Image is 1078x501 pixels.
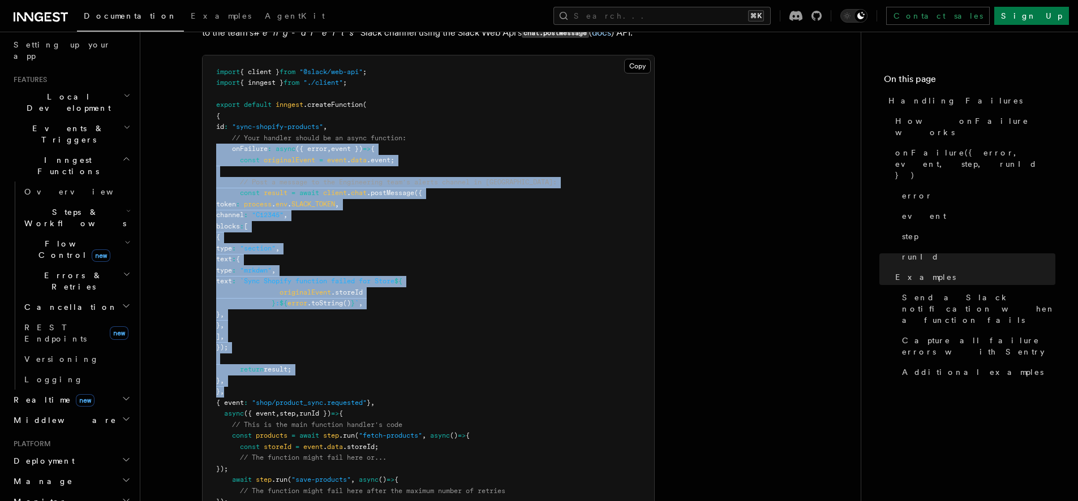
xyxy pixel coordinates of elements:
span: Local Development [9,91,123,114]
span: const [240,156,260,164]
span: chat [351,189,367,197]
span: products [256,431,287,439]
span: , [220,377,224,385]
span: .toString [307,299,343,307]
span: Overview [24,187,141,196]
span: [ [244,222,248,230]
span: type [216,266,232,274]
span: AgentKit [265,11,325,20]
button: Inngest Functions [9,150,133,182]
span: Features [9,75,47,84]
span: data [327,443,343,451]
span: { client } [240,68,280,76]
span: , [327,145,331,153]
span: ` [355,299,359,307]
span: => [331,409,339,417]
span: } [351,299,355,307]
span: : [224,123,228,131]
span: SLACK_TOKEN [291,200,335,208]
button: Search...⌘K [553,7,771,25]
span: = [291,431,295,439]
a: error [897,185,1055,206]
span: Handling Failures [888,95,1023,106]
span: Flow Control [20,238,124,261]
span: Capture all failure errors with Sentry [902,335,1055,357]
a: onFailure({ error, event, step, runId }) [891,142,1055,185]
span: , [422,431,426,439]
span: from [284,79,299,87]
span: Errors & Retries [20,270,123,292]
span: : [232,255,236,263]
a: docs [592,27,611,38]
a: Sign Up [994,7,1069,25]
span: => [458,431,466,439]
span: } [272,299,276,307]
span: .createFunction [303,101,363,109]
span: error [902,190,933,201]
span: "save-products" [291,476,351,483]
button: Cancellation [20,297,133,317]
span: ; [343,79,347,87]
span: , [335,200,339,208]
span: // Your handler should be an async function: [232,134,406,142]
button: Middleware [9,410,133,430]
span: // The function might fail here after the maximum number of retries [240,487,505,495]
span: "fetch-products" [359,431,422,439]
span: } [216,310,220,318]
span: type [216,244,232,252]
span: : [244,399,248,407]
span: , [359,299,363,307]
span: => [363,145,371,153]
span: } [216,321,220,329]
a: Examples [184,3,258,31]
span: Steps & Workflows [20,206,126,229]
span: ({ [414,189,422,197]
span: { [236,255,240,263]
span: runId }) [299,409,331,417]
span: "section" [240,244,276,252]
span: Documentation [84,11,177,20]
span: result; [264,365,291,373]
span: process [244,200,272,208]
h4: On this page [884,72,1055,90]
a: event [897,206,1055,226]
span: channel [216,211,244,219]
span: data [351,156,367,164]
span: import [216,68,240,76]
span: event }) [331,145,363,153]
span: "sync-shopify-products" [232,123,323,131]
span: : [232,244,236,252]
a: Send a Slack notification when a function fails [897,287,1055,330]
span: { [216,233,220,241]
span: Inngest Functions [9,154,122,177]
span: ({ event [244,409,276,417]
span: = [291,189,295,197]
span: Middleware [9,414,117,426]
span: : [232,266,236,274]
span: onFailure({ error, event, step, runId }) [895,147,1055,181]
button: Local Development [9,87,133,118]
span: export [216,101,240,109]
span: Send a Slack notification when a function fails [902,292,1055,326]
span: client [323,189,347,197]
a: Documentation [77,3,184,32]
span: async [430,431,450,439]
a: Examples [891,267,1055,287]
span: import [216,79,240,87]
span: ( [363,101,367,109]
span: token [216,200,236,208]
span: // Post a message to the Engineering team's alerts channel in [GEOGRAPHIC_DATA]: [240,178,557,186]
span: , [351,476,355,483]
span: new [92,249,110,262]
span: return [240,365,264,373]
a: Additional examples [897,362,1055,382]
span: const [232,431,252,439]
span: { event [216,399,244,407]
span: Additional examples [902,366,1043,378]
a: Capture all failure errors with Sentry [897,330,1055,362]
a: How onFailure works [891,111,1055,142]
span: event [327,156,347,164]
span: => [386,476,394,483]
span: event [902,210,946,222]
button: Errors & Retries [20,265,133,297]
